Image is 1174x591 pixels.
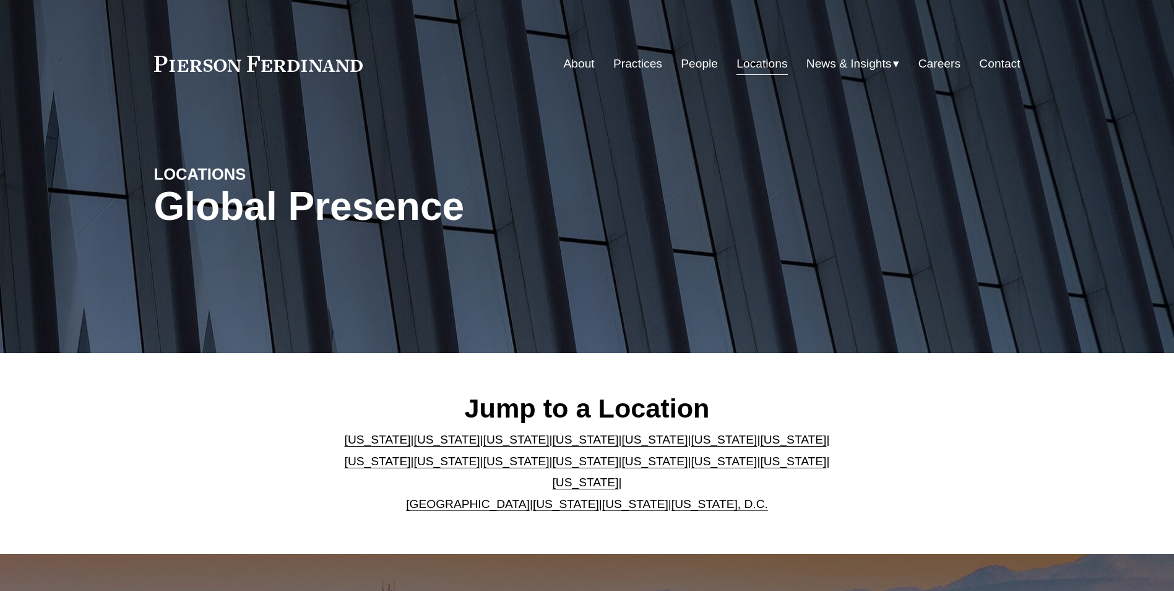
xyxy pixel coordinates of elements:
[483,455,550,468] a: [US_STATE]
[691,433,757,446] a: [US_STATE]
[564,52,595,76] a: About
[736,52,787,76] a: Locations
[602,497,668,510] a: [US_STATE]
[334,392,840,424] h2: Jump to a Location
[483,433,550,446] a: [US_STATE]
[553,455,619,468] a: [US_STATE]
[533,497,599,510] a: [US_STATE]
[154,164,371,184] h4: LOCATIONS
[414,433,480,446] a: [US_STATE]
[918,52,960,76] a: Careers
[806,52,900,76] a: folder dropdown
[671,497,768,510] a: [US_STATE], D.C.
[621,433,688,446] a: [US_STATE]
[613,52,662,76] a: Practices
[553,476,619,489] a: [US_STATE]
[691,455,757,468] a: [US_STATE]
[154,184,732,229] h1: Global Presence
[979,52,1020,76] a: Contact
[406,497,530,510] a: [GEOGRAPHIC_DATA]
[345,433,411,446] a: [US_STATE]
[681,52,718,76] a: People
[760,455,826,468] a: [US_STATE]
[553,433,619,446] a: [US_STATE]
[414,455,480,468] a: [US_STATE]
[334,429,840,515] p: | | | | | | | | | | | | | | | | | |
[806,53,892,75] span: News & Insights
[760,433,826,446] a: [US_STATE]
[621,455,688,468] a: [US_STATE]
[345,455,411,468] a: [US_STATE]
